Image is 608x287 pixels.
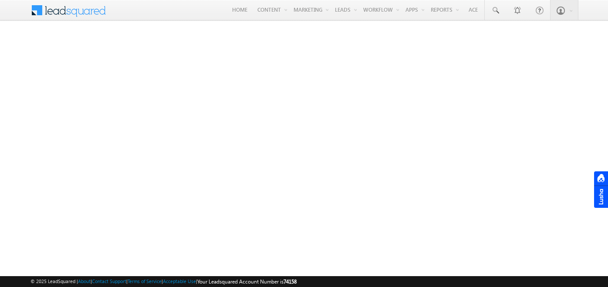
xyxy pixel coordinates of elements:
[92,278,126,284] a: Contact Support
[30,277,297,286] span: © 2025 LeadSquared | | | | |
[128,278,162,284] a: Terms of Service
[78,278,91,284] a: About
[163,278,196,284] a: Acceptable Use
[284,278,297,285] span: 74158
[197,278,297,285] span: Your Leadsquared Account Number is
